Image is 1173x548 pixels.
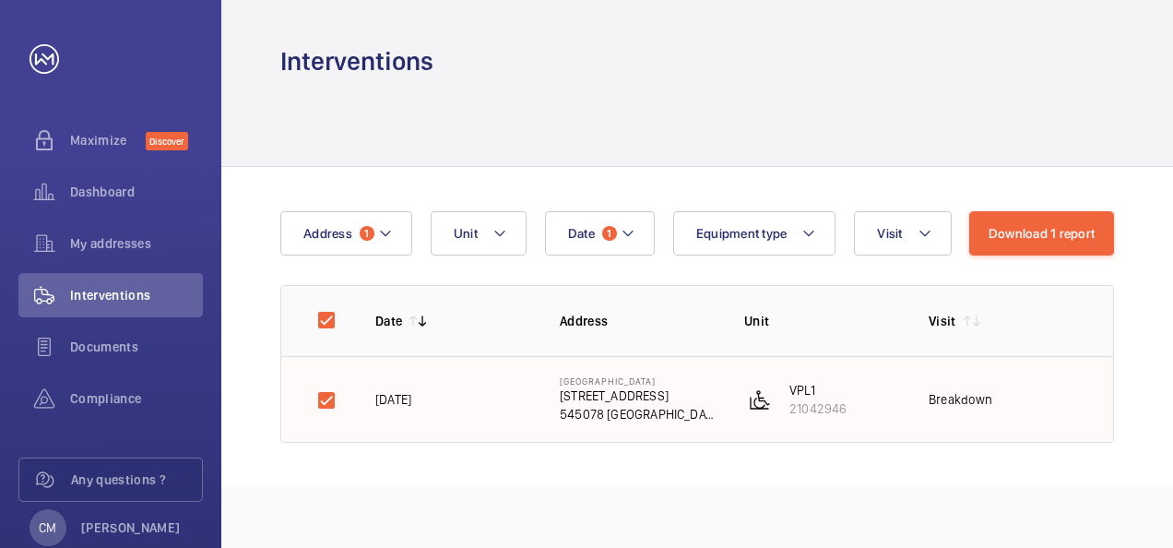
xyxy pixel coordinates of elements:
[929,312,956,330] p: Visit
[568,226,595,241] span: Date
[560,405,715,423] p: 545078 [GEOGRAPHIC_DATA]
[673,211,836,256] button: Equipment type
[280,211,412,256] button: Address1
[303,226,352,241] span: Address
[602,226,617,241] span: 1
[375,312,402,330] p: Date
[431,211,527,256] button: Unit
[789,381,847,399] p: VPL1
[71,471,202,489] span: Any questions ?
[969,211,1114,256] button: Download 1 report
[854,211,951,256] button: Visit
[70,183,203,201] span: Dashboard
[696,226,788,241] span: Equipment type
[560,375,715,387] p: [GEOGRAPHIC_DATA]
[280,44,433,78] h1: Interventions
[877,226,902,241] span: Visit
[375,390,411,409] p: [DATE]
[744,312,899,330] p: Unit
[929,390,993,409] div: Breakdown
[70,338,203,356] span: Documents
[70,234,203,253] span: My addresses
[545,211,655,256] button: Date1
[70,131,146,149] span: Maximize
[146,132,188,150] span: Discover
[454,226,478,241] span: Unit
[70,286,203,304] span: Interventions
[81,518,181,537] p: [PERSON_NAME]
[70,389,203,408] span: Compliance
[39,518,56,537] p: CM
[360,226,374,241] span: 1
[749,388,771,411] img: platform_lift.svg
[560,312,715,330] p: Address
[789,399,847,418] p: 21042946
[560,387,715,405] p: [STREET_ADDRESS]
